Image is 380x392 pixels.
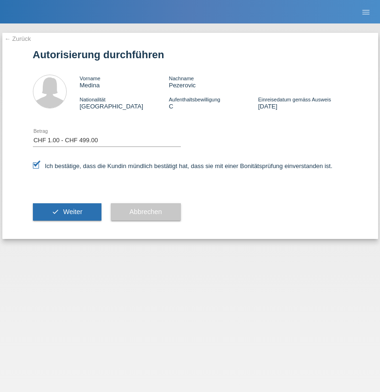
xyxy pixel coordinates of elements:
[361,8,371,17] i: menu
[169,96,258,110] div: C
[63,208,82,215] span: Weiter
[80,76,101,81] span: Vorname
[357,9,375,15] a: menu
[169,76,194,81] span: Nachname
[130,208,162,215] span: Abbrechen
[80,75,169,89] div: Medina
[33,162,333,169] label: Ich bestätige, dass die Kundin mündlich bestätigt hat, dass sie mit einer Bonitätsprüfung einvers...
[169,75,258,89] div: Pezerovic
[258,96,347,110] div: [DATE]
[5,35,31,42] a: ← Zurück
[33,49,348,61] h1: Autorisierung durchführen
[258,97,331,102] span: Einreisedatum gemäss Ausweis
[169,97,220,102] span: Aufenthaltsbewilligung
[111,203,181,221] button: Abbrechen
[33,203,101,221] button: check Weiter
[80,97,106,102] span: Nationalität
[80,96,169,110] div: [GEOGRAPHIC_DATA]
[52,208,59,215] i: check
